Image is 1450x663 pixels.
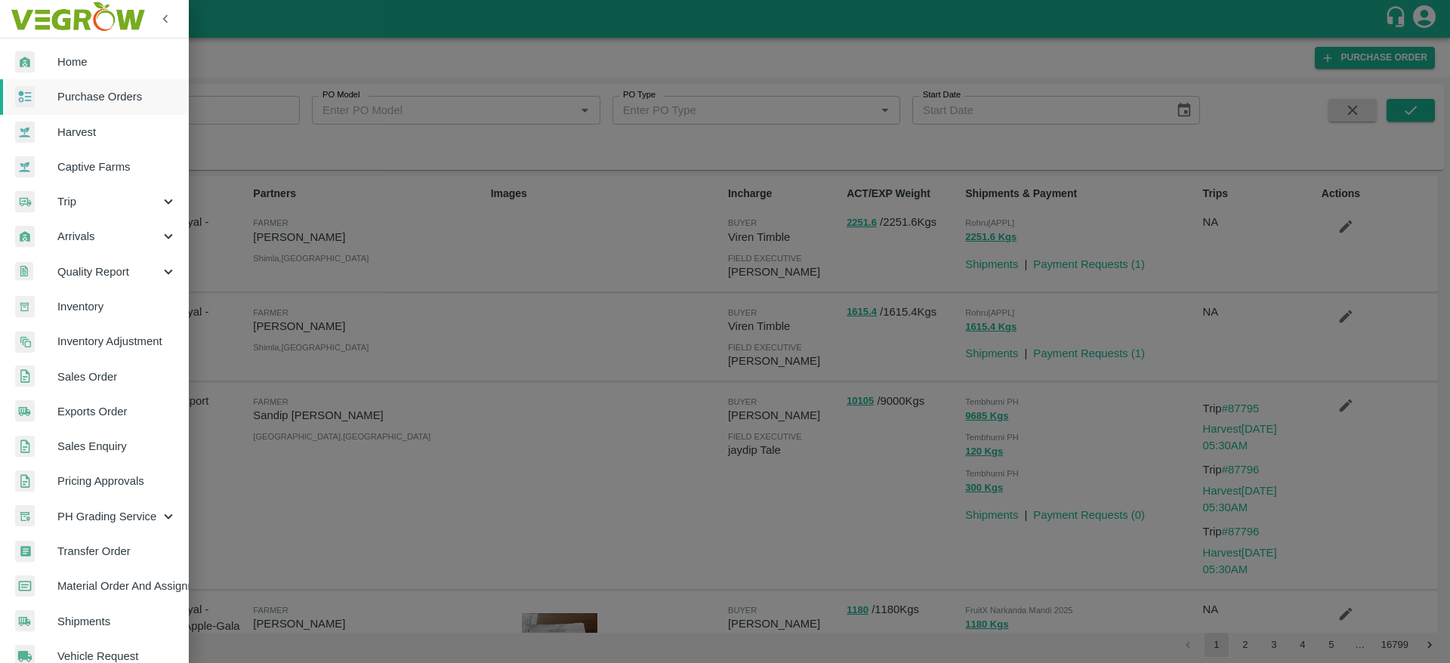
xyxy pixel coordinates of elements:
img: reciept [15,86,35,108]
span: Inventory Adjustment [57,333,177,350]
img: harvest [15,121,35,143]
img: delivery [15,191,35,213]
span: Arrivals [57,228,160,245]
span: Home [57,54,177,70]
img: harvest [15,156,35,178]
span: Quality Report [57,264,160,280]
img: whInventory [15,296,35,318]
span: Pricing Approvals [57,473,177,489]
img: sales [15,436,35,458]
span: PH Grading Service [57,508,160,525]
span: Shipments [57,613,177,630]
span: Sales Enquiry [57,438,177,455]
img: qualityReport [15,262,33,281]
span: Material Order And Assignment [57,578,177,594]
span: Transfer Order [57,543,177,560]
img: shipments [15,610,35,632]
span: Captive Farms [57,159,177,175]
img: centralMaterial [15,575,35,597]
span: Purchase Orders [57,88,177,105]
img: inventory [15,331,35,353]
span: Sales Order [57,369,177,385]
img: whArrival [15,51,35,73]
img: whTransfer [15,541,35,563]
span: Trip [57,193,160,210]
span: Inventory [57,298,177,315]
img: shipments [15,400,35,422]
img: whTracker [15,505,35,527]
img: sales [15,470,35,492]
img: sales [15,365,35,387]
span: Exports Order [57,403,177,420]
img: whArrival [15,226,35,248]
span: Harvest [57,124,177,140]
